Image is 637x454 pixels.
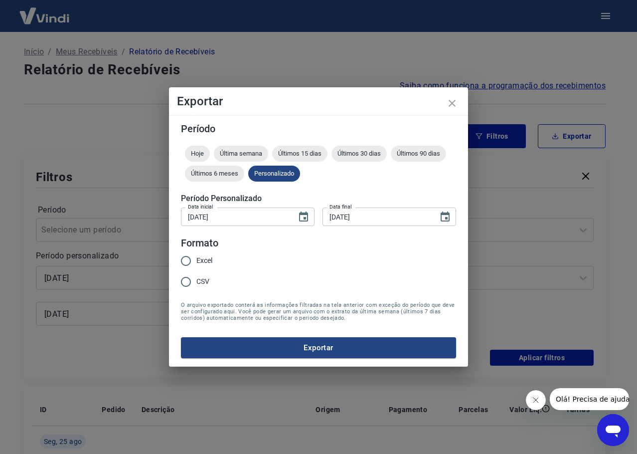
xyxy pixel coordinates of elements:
[391,150,446,157] span: Últimos 90 dias
[248,170,300,177] span: Personalizado
[185,170,244,177] span: Últimos 6 meses
[196,255,212,266] span: Excel
[6,7,84,15] span: Olá! Precisa de ajuda?
[248,166,300,182] div: Personalizado
[214,146,268,162] div: Última semana
[440,91,464,115] button: close
[181,208,290,226] input: DD/MM/YYYY
[185,146,210,162] div: Hoje
[550,388,629,410] iframe: Mensagem da empresa
[597,414,629,446] iframe: Botão para abrir a janela de mensagens
[181,337,456,358] button: Exportar
[185,150,210,157] span: Hoje
[177,95,460,107] h4: Exportar
[181,236,218,250] legend: Formato
[331,150,387,157] span: Últimos 30 dias
[188,203,213,211] label: Data inicial
[181,124,456,134] h5: Período
[391,146,446,162] div: Últimos 90 dias
[294,207,314,227] button: Choose date, selected date is 25 de ago de 2025
[181,194,456,204] h5: Período Personalizado
[181,302,456,321] span: O arquivo exportado conterá as informações filtradas na tela anterior com exceção do período que ...
[214,150,268,157] span: Última semana
[272,146,327,162] div: Últimos 15 dias
[272,150,327,157] span: Últimos 15 dias
[435,207,455,227] button: Choose date, selected date is 25 de ago de 2025
[185,166,244,182] div: Últimos 6 meses
[322,208,431,226] input: DD/MM/YYYY
[331,146,387,162] div: Últimos 30 dias
[329,203,352,211] label: Data final
[196,276,209,287] span: CSV
[526,390,546,410] iframe: Fechar mensagem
